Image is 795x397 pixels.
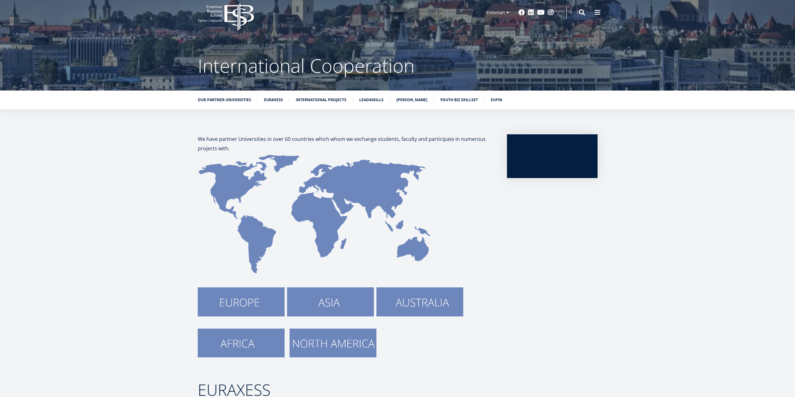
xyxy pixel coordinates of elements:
a: EUFIN [491,97,502,103]
a: Linkedin [528,9,534,16]
span: International Cooperation [198,53,415,78]
p: We have partner Universities in over 60 countries which whom we exchange students, faculty and pa... [198,134,494,153]
a: Avaleht [198,47,211,53]
img: Asia.png [287,287,374,316]
a: Youtube [537,9,544,16]
img: Australia.png [376,287,463,316]
a: [PERSON_NAME] [396,97,427,103]
a: Euraxess [264,97,283,103]
a: Youth BIZ Skillset [440,97,478,103]
a: Our partner universities [198,97,251,103]
img: Europe.png [198,287,285,316]
a: Lead4Skills [359,97,384,103]
img: Africa_0.png [198,329,285,357]
a: Facebook [519,9,525,16]
a: Instagram [548,9,554,16]
a: International Projects [296,97,346,103]
img: north america.png [290,329,376,357]
img: map.png [198,153,433,275]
